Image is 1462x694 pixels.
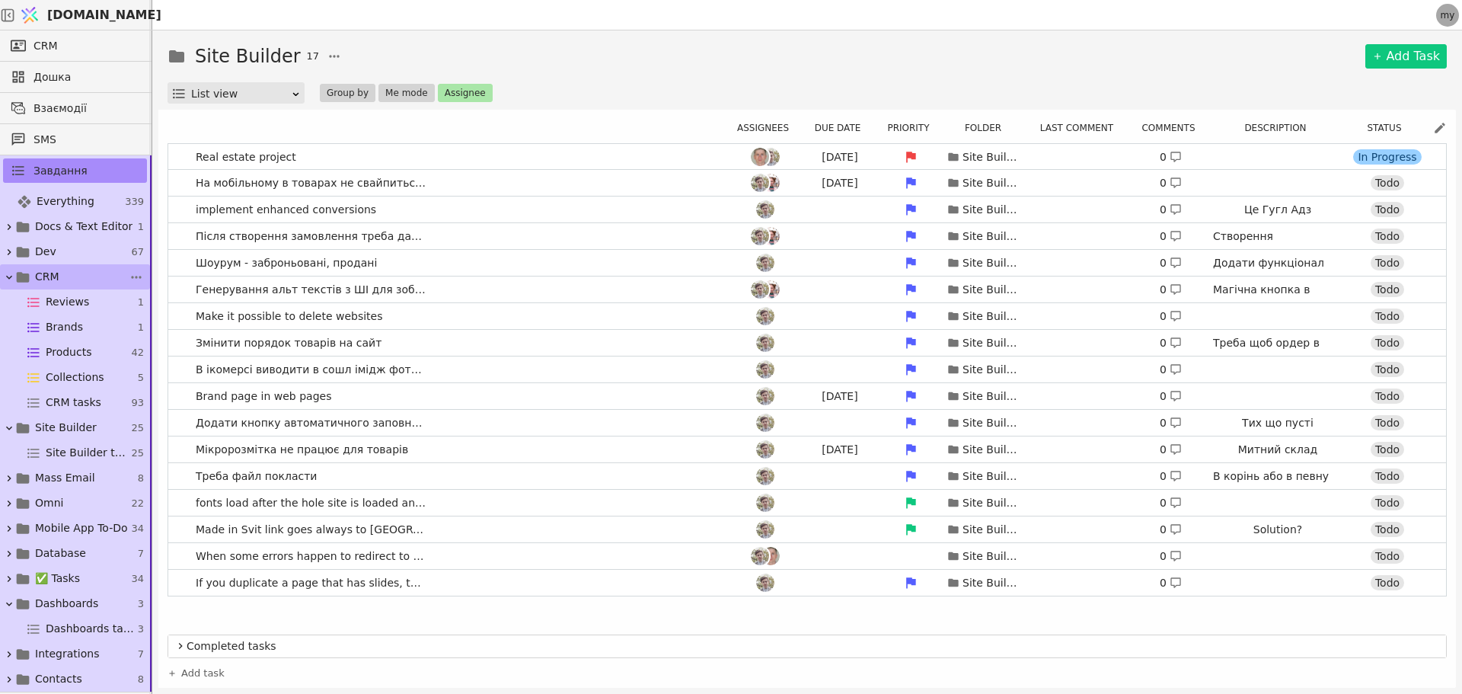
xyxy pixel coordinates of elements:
[883,119,943,137] button: Priority
[962,389,1023,405] p: Site Builder
[1436,4,1459,27] a: my
[1160,202,1182,218] div: 0
[1371,469,1404,484] div: Todo
[46,395,101,411] span: CRM tasks
[756,254,774,272] img: Ad
[1371,282,1404,297] div: Todo
[1036,119,1127,137] button: Last comment
[35,244,56,260] span: Dev
[15,1,152,30] a: [DOMAIN_NAME]
[1160,309,1182,325] div: 0
[168,277,1446,302] a: Генерування альт текстів з ШІ для зображеньAdХрSite Builder0 Магічна кнопка в налаштуваннях відже...
[18,1,41,30] img: Logo
[131,395,144,411] span: 93
[138,546,144,561] span: 7
[138,596,144,612] span: 3
[320,84,375,102] button: Group by
[756,387,774,405] img: Ad
[190,492,433,514] span: fonts load after the hole site is loaded and they "jump"
[181,666,225,681] span: Add task
[962,335,1023,351] p: Site Builder
[131,521,144,536] span: 34
[46,294,89,310] span: Reviews
[138,672,144,687] span: 8
[1362,119,1415,137] button: Status
[378,84,435,102] button: Me mode
[35,269,59,285] span: CRM
[962,442,1023,458] p: Site Builder
[187,638,1440,654] span: Completed tasks
[751,280,769,299] img: Ad
[1213,469,1342,501] p: В корінь або в певну папку
[1213,229,1342,261] p: Створення замовлення
[756,360,774,379] img: Ad
[168,463,1446,489] a: Треба файл покластиAdSite Builder0 В корінь або в певну папкуTodo
[806,442,874,458] div: [DATE]
[962,309,1023,325] p: Site Builder
[883,119,943,137] div: Priority
[307,49,320,64] span: 17
[756,440,774,459] img: Ad
[1371,522,1404,537] div: Todo
[1137,119,1208,137] button: Comments
[1160,335,1182,351] div: 0
[962,282,1023,298] p: Site Builder
[751,174,769,192] img: Ad
[168,517,1446,542] a: Made in Svit link goes always to [GEOGRAPHIC_DATA] versionAdSite Builder0 Solution?Todo
[962,575,1023,591] p: Site Builder
[190,545,433,568] span: When some errors happen to redirect to "not found page"
[195,43,301,70] h1: Site Builder
[168,570,1446,596] a: If you duplicate a page that has slides, they don't work on duplicated pageAdSite Builder0 Todo
[962,469,1023,485] p: Site Builder
[1371,548,1404,564] div: Todo
[806,389,874,405] div: [DATE]
[1371,575,1404,590] div: Todo
[138,320,144,335] span: 1
[808,119,876,137] div: Due date
[1353,149,1421,165] div: In Progress
[751,227,769,245] img: Ad
[1215,119,1345,137] div: Description
[131,496,144,511] span: 22
[1137,119,1209,137] div: Comments
[1032,119,1131,137] div: Last comment
[1371,495,1404,510] div: Todo
[733,119,803,137] button: Assignees
[756,574,774,592] img: Ad
[138,471,144,486] span: 8
[733,119,802,137] div: Assignees
[1160,175,1182,191] div: 0
[751,148,769,166] img: Ро
[1213,255,1342,319] p: Додати функціонал налаштування заброньованих та проданих
[1351,119,1427,137] div: Status
[1365,44,1447,69] a: Add Task
[1238,442,1318,458] p: Митний склад
[1160,442,1182,458] div: 0
[190,385,337,408] span: Brand page in web pages
[3,96,147,120] a: Взаємодії
[131,446,144,461] span: 25
[168,197,1446,222] a: implement enhanced conversionsAdSite Builder0 Це Гугл АдзTodo
[962,255,1023,271] p: Site Builder
[34,163,88,179] span: Завдання
[131,571,144,587] span: 34
[1160,548,1182,564] div: 0
[806,175,874,191] div: [DATE]
[46,369,104,385] span: Collections
[962,229,1023,245] p: Site Builder
[1160,575,1182,591] div: 0
[962,149,1023,165] p: Site Builder
[1253,522,1302,538] p: Solution?
[168,170,1446,196] a: На мобільному в товарах не свайпиться вертикально по фотоAdХр[DATE]Site Builder0 Todo
[1160,149,1182,165] div: 0
[138,295,144,310] span: 1
[1160,415,1182,431] div: 0
[191,83,291,104] div: List view
[190,252,383,274] span: Шоурум - заброньовані, продані
[35,470,95,486] span: Mass Email
[138,622,144,637] span: 3
[1371,335,1404,350] div: Todo
[810,119,875,137] button: Due date
[47,6,161,24] span: [DOMAIN_NAME]
[190,412,433,434] span: Додати кнопку автоматичного заповнення метатегів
